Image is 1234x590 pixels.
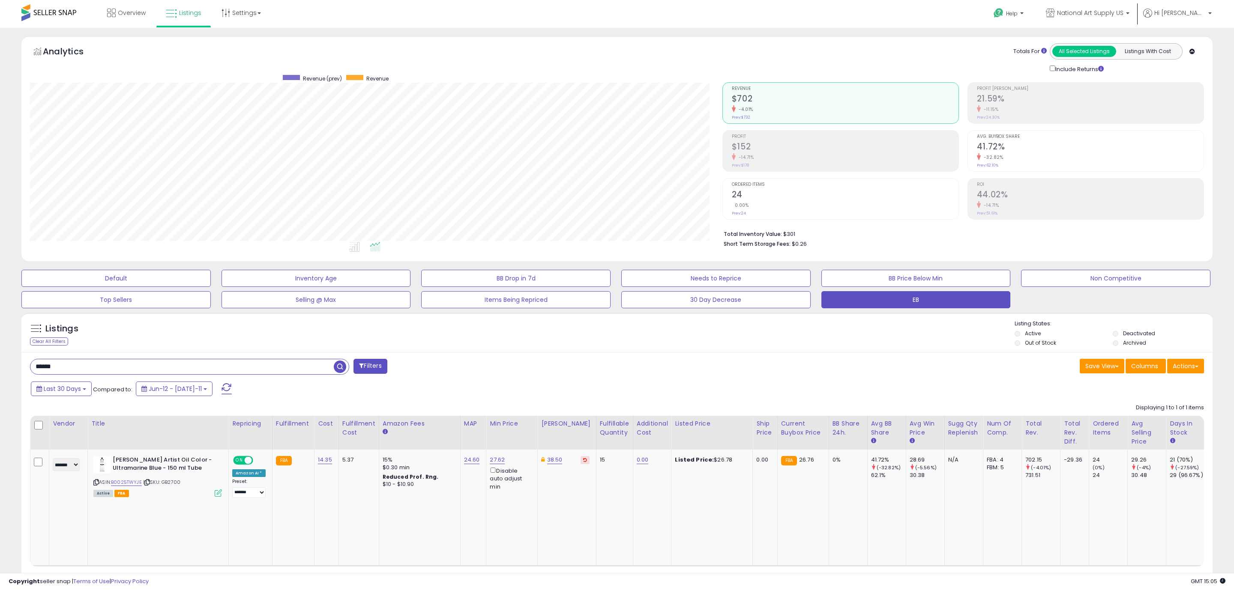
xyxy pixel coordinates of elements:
[318,419,335,428] div: Cost
[621,270,811,287] button: Needs to Reprice
[53,419,84,428] div: Vendor
[756,456,770,464] div: 0.00
[222,270,411,287] button: Inventory Age
[114,490,129,497] span: FBA
[1052,46,1116,57] button: All Selected Listings
[1021,270,1210,287] button: Non Competitive
[977,163,998,168] small: Prev: 62.10%
[910,437,915,445] small: Avg Win Price.
[1191,577,1225,585] span: 2025-08-11 15:05 GMT
[1093,419,1124,437] div: Ordered Items
[732,115,750,120] small: Prev: $732
[9,578,149,586] div: seller snap | |
[621,291,811,308] button: 30 Day Decrease
[821,291,1011,308] button: EB
[1131,456,1166,464] div: 29.26
[833,456,861,464] div: 0%
[910,471,944,479] div: 30.38
[675,456,746,464] div: $26.78
[111,479,142,486] a: B0025TWYJE
[987,1,1032,28] a: Help
[637,456,649,464] a: 0.00
[383,428,388,436] small: Amazon Fees.
[541,419,592,428] div: [PERSON_NAME]
[91,419,225,428] div: Title
[383,481,454,488] div: $10 - $10.90
[732,134,958,139] span: Profit
[732,163,749,168] small: Prev: $178
[637,419,668,437] div: Additional Cost
[179,9,201,17] span: Listings
[232,469,266,477] div: Amazon AI *
[675,419,749,428] div: Listed Price
[252,457,266,464] span: OFF
[756,419,773,437] div: Ship Price
[600,456,626,464] div: 15
[977,190,1204,201] h2: 44.02%
[232,419,269,428] div: Repricing
[977,86,1204,91] span: Profit [PERSON_NAME]
[981,202,999,209] small: -14.71%
[1015,320,1213,328] p: Listing States:
[1137,464,1151,471] small: (-4%)
[1170,456,1204,464] div: 21 (70%)
[1116,46,1180,57] button: Listings With Cost
[30,337,68,346] div: Clear All Filters
[383,464,454,471] div: $0.30 min
[1093,464,1105,471] small: (0%)
[675,456,714,464] b: Listed Price:
[1093,471,1127,479] div: 24
[232,479,266,498] div: Preset:
[353,359,387,374] button: Filters
[222,291,411,308] button: Selling @ Max
[987,419,1018,437] div: Num of Comp.
[1093,456,1127,464] div: 24
[366,75,389,82] span: Revenue
[21,291,211,308] button: Top Sellers
[1136,404,1204,412] div: Displaying 1 to 1 of 1 items
[383,456,454,464] div: 15%
[113,456,217,474] b: [PERSON_NAME] Artist Oil Color - Ultramarine Blue - 150 ml Tube
[1064,419,1085,446] div: Total Rev. Diff.
[724,230,782,238] b: Total Inventory Value:
[541,457,545,462] i: This overrides the store level Dynamic Max Price for this listing
[1131,362,1158,370] span: Columns
[421,291,611,308] button: Items Being Repriced
[732,211,746,216] small: Prev: 24
[93,456,111,473] img: 31vCQgngU0L._SL40_.jpg
[600,419,629,437] div: Fulfillable Quantity
[732,182,958,187] span: Ordered Items
[1006,10,1018,17] span: Help
[1167,359,1204,373] button: Actions
[736,106,753,113] small: -4.01%
[490,419,534,428] div: Min Price
[871,456,906,464] div: 41.72%
[1143,9,1212,28] a: Hi [PERSON_NAME]
[1043,64,1114,74] div: Include Returns
[732,142,958,153] h2: $152
[910,419,941,437] div: Avg Win Price
[871,437,876,445] small: Avg BB Share.
[1025,456,1060,464] div: 702.15
[948,456,977,464] div: N/A
[977,115,1000,120] small: Prev: 24.30%
[792,240,807,248] span: $0.26
[987,464,1015,471] div: FBM: 5
[910,456,944,464] div: 28.69
[821,270,1011,287] button: BB Price Below Min
[1170,419,1201,437] div: Days In Stock
[981,106,999,113] small: -11.15%
[421,270,611,287] button: BB Drop in 7d
[31,381,92,396] button: Last 30 Days
[948,419,980,437] div: Sugg Qty Replenish
[1170,437,1175,445] small: Days In Stock.
[1170,471,1204,479] div: 29 (96.67%)
[303,75,342,82] span: Revenue (prev)
[93,385,132,393] span: Compared to:
[547,456,563,464] a: 38.50
[9,577,40,585] strong: Copyright
[143,479,180,486] span: | SKU: GB2700
[1123,330,1155,337] label: Deactivated
[490,466,531,491] div: Disable auto adjust min
[93,490,113,497] span: All listings currently available for purchase on Amazon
